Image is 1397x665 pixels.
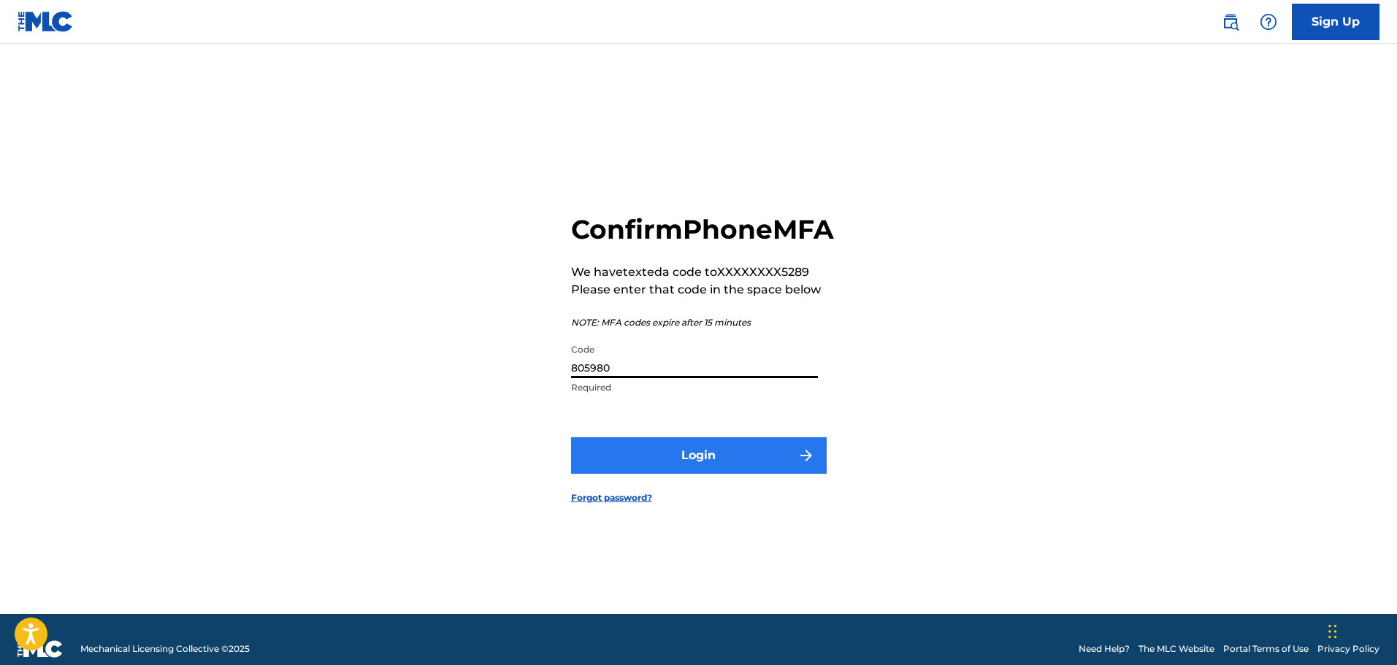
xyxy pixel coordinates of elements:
[80,642,250,656] span: Mechanical Licensing Collective © 2025
[1292,4,1379,40] a: Sign Up
[571,264,834,281] p: We have texted a code to XXXXXXXX5289
[1324,595,1397,665] iframe: Chat Widget
[1222,13,1239,31] img: search
[1223,642,1309,656] a: Portal Terms of Use
[1317,642,1379,656] a: Privacy Policy
[1216,7,1245,36] a: Public Search
[571,316,834,329] p: NOTE: MFA codes expire after 15 minutes
[1260,13,1277,31] img: help
[797,447,815,464] img: f7272a7cc735f4ea7f67.svg
[571,281,834,299] p: Please enter that code in the space below
[571,213,834,246] h2: Confirm Phone MFA
[571,437,827,474] button: Login
[571,491,652,504] a: Forgot password?
[571,381,818,394] p: Required
[1328,610,1337,653] div: Drag
[1138,642,1214,656] a: The MLC Website
[18,640,63,658] img: logo
[18,11,74,32] img: MLC Logo
[1254,7,1283,36] div: Help
[1079,642,1130,656] a: Need Help?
